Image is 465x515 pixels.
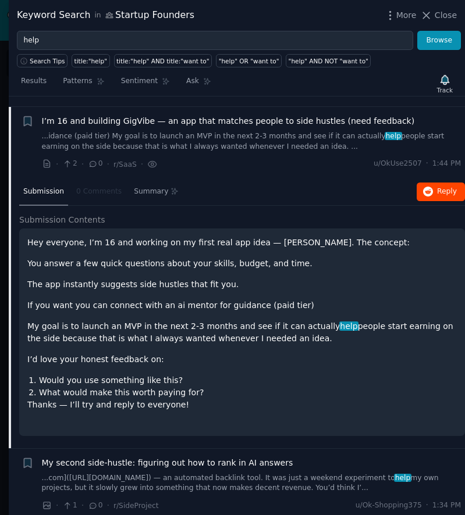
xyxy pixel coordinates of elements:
[433,71,457,96] button: Track
[17,8,194,23] div: Keyword Search Startup Founders
[17,54,68,67] button: Search Tips
[216,54,282,67] a: "help" OR "want to"
[134,187,168,197] span: Summary
[435,9,457,22] span: Close
[27,299,457,312] p: If you want you can connect with an ai mentor for guidance (paid tier)
[17,72,51,96] a: Results
[56,158,58,170] span: ·
[356,500,422,511] span: u/Ok-Shopping375
[396,9,417,22] span: More
[107,499,109,512] span: ·
[42,457,293,469] a: My second side-hustle: figuring out how to rank in AI answers
[420,9,457,22] button: Close
[94,10,101,21] span: in
[74,57,107,65] div: title:"help"
[417,183,465,201] button: Reply
[62,500,77,511] span: 1
[114,54,212,67] a: title:"help" AND title:"want to"
[113,502,159,510] span: r/SideProject
[339,321,359,331] span: help
[27,353,457,366] p: I’d love your honest feedback on:
[63,76,92,87] span: Patterns
[27,278,457,291] p: The app instantly suggests side hustles that fit you.
[56,499,58,512] span: ·
[426,500,428,511] span: ·
[59,72,108,96] a: Patterns
[432,159,461,169] span: 1:44 PM
[27,237,457,249] p: Hey everyone, I’m 16 and working on my first real app idea — [PERSON_NAME]. The concept:
[385,132,402,140] span: help
[30,57,65,65] span: Search Tips
[42,115,415,127] a: I’m 16 and building GigVibe — an app that matches people to side hustles (need feedback)
[289,57,368,65] div: "help" AND NOT "want to"
[19,214,105,226] span: Submission Contents
[437,187,457,197] span: Reply
[81,158,84,170] span: ·
[27,399,457,411] p: Thanks — I’ll try and reply to everyone!
[121,76,158,87] span: Sentiment
[374,159,422,169] span: u/OkUse2507
[88,500,102,511] span: 0
[432,500,461,511] span: 1:34 PM
[116,57,210,65] div: title:"help" AND title:"want to"
[286,54,371,67] a: "help" AND NOT "want to"
[72,54,109,67] a: title:"help"
[88,159,102,169] span: 0
[426,159,428,169] span: ·
[39,374,457,387] li: Would you use something like this?
[113,160,137,169] span: r/SaaS
[39,387,457,399] li: What would make this worth paying for?
[42,131,462,152] a: ...idance (paid tier) My goal is to launch an MVP in the next 2-3 months and see if it can actual...
[182,72,215,96] a: Ask
[42,473,462,493] a: ...com]([URL][DOMAIN_NAME]) — an automated backlink tool. It was just a weekend experiment tohelp...
[417,31,461,51] button: Browse
[27,320,457,345] p: My goal is to launch an MVP in the next 2-3 months and see if it can actually people start earnin...
[117,72,174,96] a: Sentiment
[186,76,199,87] span: Ask
[23,187,64,197] span: Submission
[62,159,77,169] span: 2
[27,257,457,270] p: You answer a few quick questions about your skills, budget, and time.
[219,57,279,65] div: "help" OR "want to"
[141,158,143,170] span: ·
[437,86,453,94] div: Track
[21,76,47,87] span: Results
[384,9,417,22] button: More
[394,474,411,482] span: help
[17,31,413,51] input: Try a keyword related to your business
[81,499,84,512] span: ·
[107,158,109,170] span: ·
